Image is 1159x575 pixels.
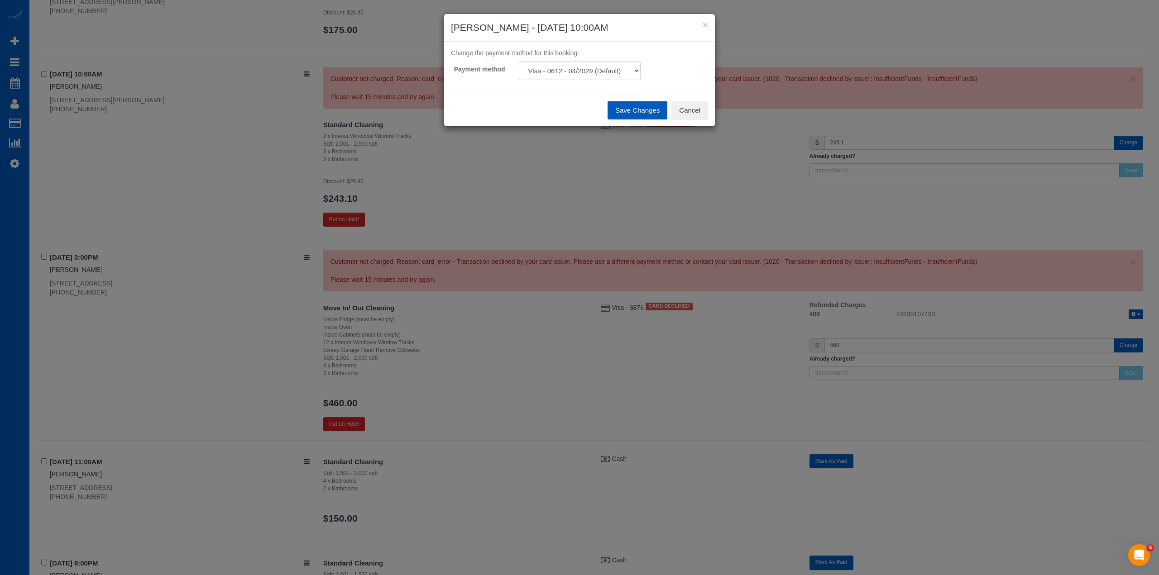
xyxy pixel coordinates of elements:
button: × [703,20,708,29]
button: Save Changes [608,101,667,120]
span: 5 [1147,544,1154,551]
h3: [PERSON_NAME] - [DATE] 10:00AM [451,21,708,34]
sui-modal: Reynold Sioson - 06/06/2025 10:00AM [444,14,715,126]
label: Payment method [444,62,512,74]
iframe: Intercom live chat [1128,544,1150,566]
button: Cancel [671,101,708,120]
p: Change the payment method for this booking: [451,48,708,57]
